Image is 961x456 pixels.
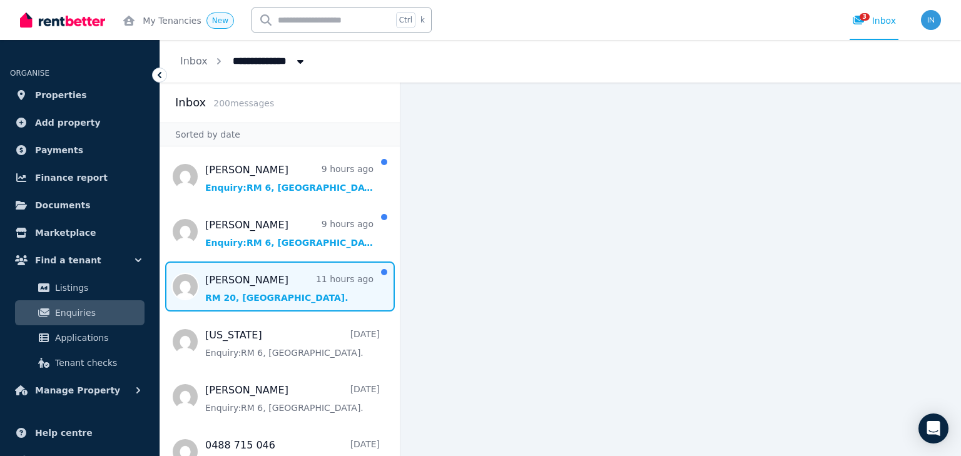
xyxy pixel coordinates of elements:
[921,10,941,30] img: info@museliving.com.au
[10,193,150,218] a: Documents
[10,69,49,78] span: ORGANISE
[180,55,208,67] a: Inbox
[160,40,327,83] nav: Breadcrumb
[35,115,101,130] span: Add property
[15,300,145,325] a: Enquiries
[205,273,374,304] a: [PERSON_NAME]11 hours agoRM 20, [GEOGRAPHIC_DATA].
[160,123,400,146] div: Sorted by date
[55,330,140,345] span: Applications
[10,165,150,190] a: Finance report
[860,13,870,21] span: 3
[35,253,101,268] span: Find a tenant
[160,146,400,456] nav: Message list
[205,218,374,249] a: [PERSON_NAME]9 hours agoEnquiry:RM 6, [GEOGRAPHIC_DATA].
[10,248,150,273] button: Find a tenant
[10,138,150,163] a: Payments
[10,220,150,245] a: Marketplace
[10,378,150,403] button: Manage Property
[205,163,374,194] a: [PERSON_NAME]9 hours agoEnquiry:RM 6, [GEOGRAPHIC_DATA].
[35,225,96,240] span: Marketplace
[55,305,140,320] span: Enquiries
[213,98,274,108] span: 200 message s
[35,88,87,103] span: Properties
[205,328,380,359] a: [US_STATE][DATE]Enquiry:RM 6, [GEOGRAPHIC_DATA].
[918,413,948,443] div: Open Intercom Messenger
[35,170,108,185] span: Finance report
[15,350,145,375] a: Tenant checks
[35,143,83,158] span: Payments
[175,94,206,111] h2: Inbox
[396,12,415,28] span: Ctrl
[55,355,140,370] span: Tenant checks
[35,383,120,398] span: Manage Property
[852,14,896,27] div: Inbox
[15,325,145,350] a: Applications
[35,425,93,440] span: Help centre
[10,420,150,445] a: Help centre
[10,83,150,108] a: Properties
[15,275,145,300] a: Listings
[35,198,91,213] span: Documents
[20,11,105,29] img: RentBetter
[205,383,380,414] a: [PERSON_NAME][DATE]Enquiry:RM 6, [GEOGRAPHIC_DATA].
[10,110,150,135] a: Add property
[420,15,425,25] span: k
[55,280,140,295] span: Listings
[212,16,228,25] span: New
